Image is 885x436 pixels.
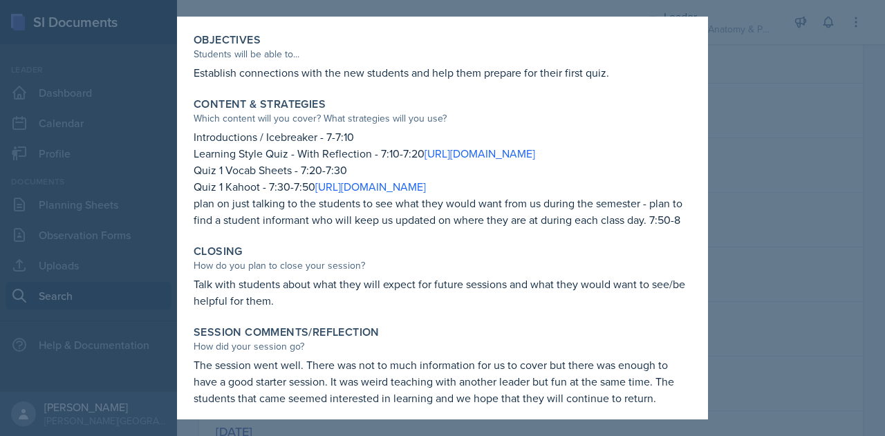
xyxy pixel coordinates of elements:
[425,146,535,161] a: [URL][DOMAIN_NAME]
[194,195,691,228] p: plan on just talking to the students to see what they would want from us during the semester - pl...
[194,97,326,111] label: Content & Strategies
[194,178,691,195] p: Quiz 1 Kahoot - 7:30-7:50
[194,162,691,178] p: Quiz 1 Vocab Sheets - 7:20-7:30
[194,33,261,47] label: Objectives
[194,129,691,145] p: Introductions / Icebreaker - 7-7:10
[194,357,691,406] p: The session went well. There was not to much information for us to cover but there was enough to ...
[194,145,691,162] p: Learning Style Quiz - With Reflection - 7:10-7:20
[194,258,691,273] div: How do you plan to close your session?
[194,64,691,81] p: Establish connections with the new students and help them prepare for their first quiz.
[194,339,691,354] div: How did your session go?
[194,245,243,258] label: Closing
[315,179,426,194] a: [URL][DOMAIN_NAME]
[194,111,691,126] div: Which content will you cover? What strategies will you use?
[194,47,691,61] div: Students will be able to...
[194,276,691,309] p: Talk with students about what they will expect for future sessions and what they would want to se...
[194,325,380,339] label: Session Comments/Reflection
